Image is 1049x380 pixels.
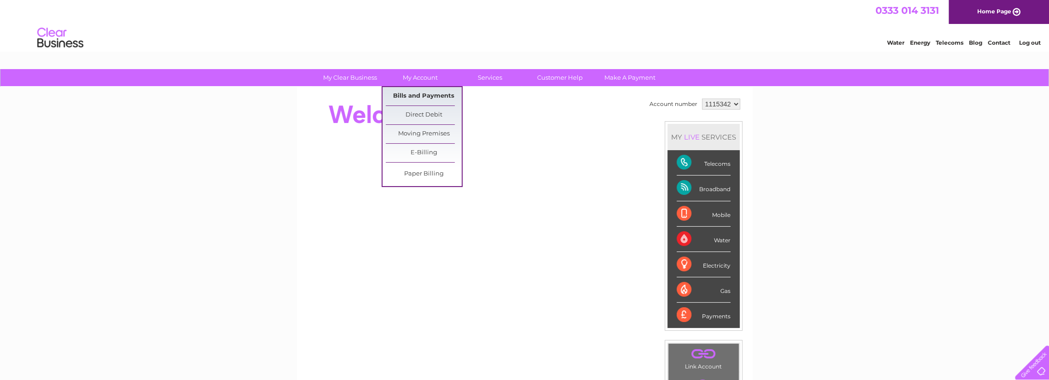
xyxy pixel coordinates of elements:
[671,346,736,362] a: .
[1019,39,1040,46] a: Log out
[592,69,668,86] a: Make A Payment
[677,303,730,327] div: Payments
[677,252,730,277] div: Electricity
[522,69,598,86] a: Customer Help
[386,87,462,105] a: Bills and Payments
[988,39,1010,46] a: Contact
[677,277,730,303] div: Gas
[37,24,84,52] img: logo.png
[386,106,462,124] a: Direct Debit
[307,5,742,45] div: Clear Business is a trading name of Verastar Limited (registered in [GEOGRAPHIC_DATA] No. 3667643...
[677,201,730,227] div: Mobile
[936,39,963,46] a: Telecoms
[668,343,739,372] td: Link Account
[677,227,730,252] div: Water
[382,69,458,86] a: My Account
[386,165,462,183] a: Paper Billing
[677,175,730,201] div: Broadband
[452,69,528,86] a: Services
[875,5,939,16] a: 0333 014 3131
[677,150,730,175] div: Telecoms
[647,96,700,112] td: Account number
[969,39,982,46] a: Blog
[312,69,388,86] a: My Clear Business
[386,125,462,143] a: Moving Premises
[682,133,701,141] div: LIVE
[887,39,904,46] a: Water
[910,39,930,46] a: Energy
[386,144,462,162] a: E-Billing
[667,124,740,150] div: MY SERVICES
